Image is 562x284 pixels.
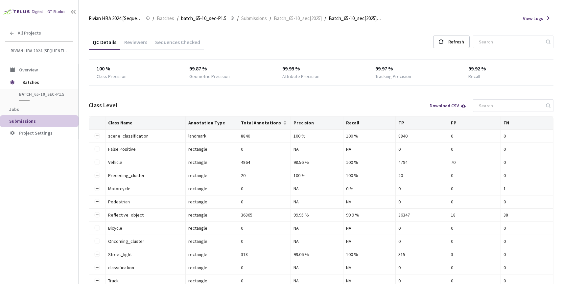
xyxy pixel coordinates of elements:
div: 0 [451,264,498,271]
button: Expand row [94,133,100,139]
div: rectangle [188,251,235,258]
input: Search [475,36,545,48]
div: 0 [241,238,288,245]
div: 70 [451,159,498,166]
div: 36347 [398,211,445,219]
div: 0 [451,145,498,153]
div: 99.99 % [282,65,360,73]
div: 0 [241,198,288,205]
div: NA [346,198,393,205]
div: NA [293,145,340,153]
div: Attribute Precision [282,73,319,80]
span: Batch_65-10_sec[2025] QC - [DATE] [329,14,382,22]
span: Submissions [241,14,267,22]
span: View Logs [523,15,543,22]
div: NA [346,264,393,271]
div: NA [293,224,340,232]
div: 8840 [398,132,445,140]
button: Expand row [94,146,100,152]
div: Motorcycle [108,185,180,192]
div: 0 [398,264,445,271]
div: 100 % [293,132,340,140]
button: Expand row [94,278,100,283]
div: 0 [503,251,550,258]
div: Recall [468,73,480,80]
div: 318 [241,251,288,258]
div: 0 [398,185,445,192]
div: 0 [503,224,550,232]
span: Batch_65-10_sec[2025] [274,14,322,22]
div: 100 % [346,172,393,179]
div: 99.87 % [189,65,267,73]
div: 99.97 % [375,65,453,73]
button: Expand row [94,225,100,231]
span: Rivian HBA 2024 [Sequential] [11,48,69,54]
div: 0 [503,238,550,245]
div: Sequences Checked [151,39,204,50]
div: 3 [451,251,498,258]
button: Expand row [94,212,100,218]
div: 100 % [97,65,174,73]
div: rectangle [188,211,235,219]
span: Batches [22,76,67,89]
div: 0 [451,198,498,205]
div: rectangle [188,185,235,192]
th: Annotation Type [186,116,238,130]
div: Reviewers [120,39,151,50]
button: Expand row [94,173,100,178]
div: Class Level [89,101,117,110]
div: 18 [451,211,498,219]
div: 0 [451,185,498,192]
div: NA [293,238,340,245]
button: Expand row [94,252,100,257]
div: 0 [398,145,445,153]
div: Preceding_cluster [108,172,180,179]
th: Recall [343,116,396,130]
div: Street_light [108,251,180,258]
div: 0 [451,224,498,232]
div: 100 % [293,172,340,179]
a: Batches [155,14,176,22]
div: rectangle [188,224,235,232]
div: NA [346,224,393,232]
div: landmark [188,132,235,140]
th: FP [448,116,501,130]
div: 0 [503,159,550,166]
li: / [324,14,326,22]
div: 0 [398,224,445,232]
div: 36365 [241,211,288,219]
div: Bicycle [108,224,180,232]
div: Geometric Precision [189,73,230,80]
div: rectangle [188,238,235,245]
a: Batch_65-10_sec[2025] [272,14,323,22]
div: False Positive [108,145,180,153]
div: NA [293,264,340,271]
div: rectangle [188,145,235,153]
span: Rivian HBA 2024 [Sequential] [89,14,142,22]
div: 0 [503,264,550,271]
span: Batches [157,14,174,22]
div: rectangle [188,172,235,179]
div: 99.06 % [293,251,340,258]
div: Oncoming_cluster [108,238,180,245]
div: 4794 [398,159,445,166]
div: NA [293,198,340,205]
div: rectangle [188,264,235,271]
div: 99.9 % [346,211,393,219]
div: 0 [503,145,550,153]
li: / [237,14,239,22]
span: Jobs [9,106,19,112]
div: scene_classification [108,132,180,140]
span: batch_65-10_sec-P1.5 [181,14,226,22]
div: 0 [503,198,550,205]
li: / [269,14,271,22]
button: Expand row [94,265,100,270]
div: 100 % [346,132,393,140]
th: Total Annotations [238,116,291,130]
span: Overview [19,67,38,73]
button: Expand row [94,186,100,191]
span: Submissions [9,118,36,124]
div: Reflective_object [108,211,180,219]
div: 0 [241,224,288,232]
div: Vehicle [108,159,180,166]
